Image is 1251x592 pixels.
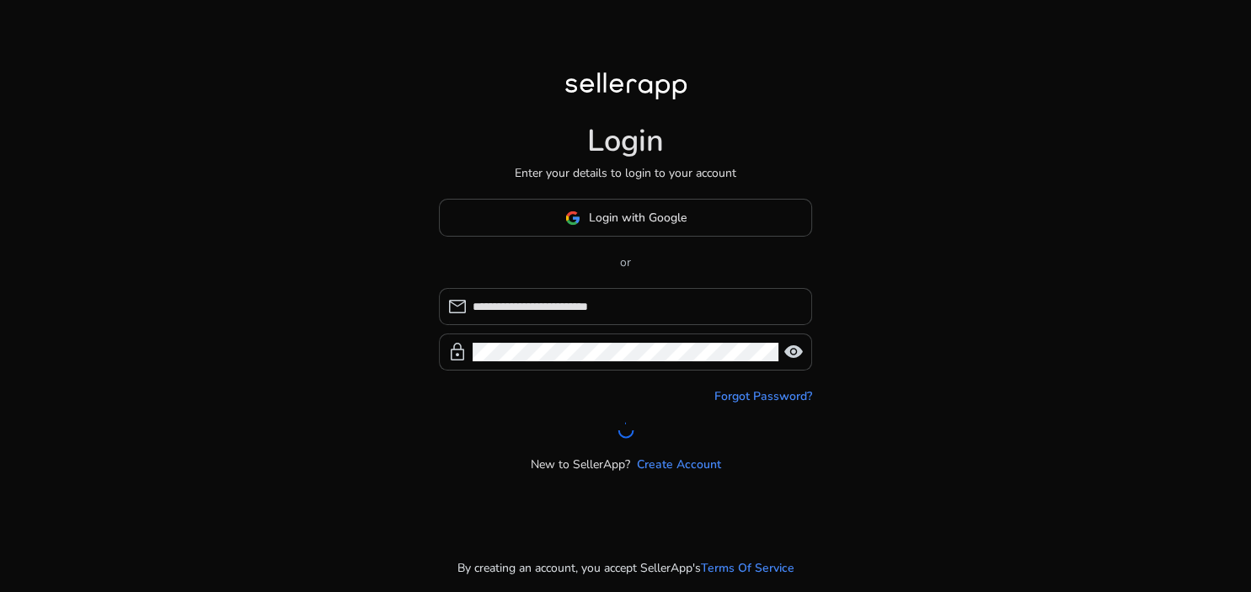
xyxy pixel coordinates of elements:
[447,296,468,317] span: mail
[589,209,687,227] span: Login with Google
[565,211,580,226] img: google-logo.svg
[701,559,794,577] a: Terms Of Service
[637,456,721,473] a: Create Account
[447,342,468,362] span: lock
[783,342,804,362] span: visibility
[439,199,812,237] button: Login with Google
[515,164,736,182] p: Enter your details to login to your account
[531,456,630,473] p: New to SellerApp?
[439,253,812,271] p: or
[587,123,664,159] h1: Login
[714,387,812,405] a: Forgot Password?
